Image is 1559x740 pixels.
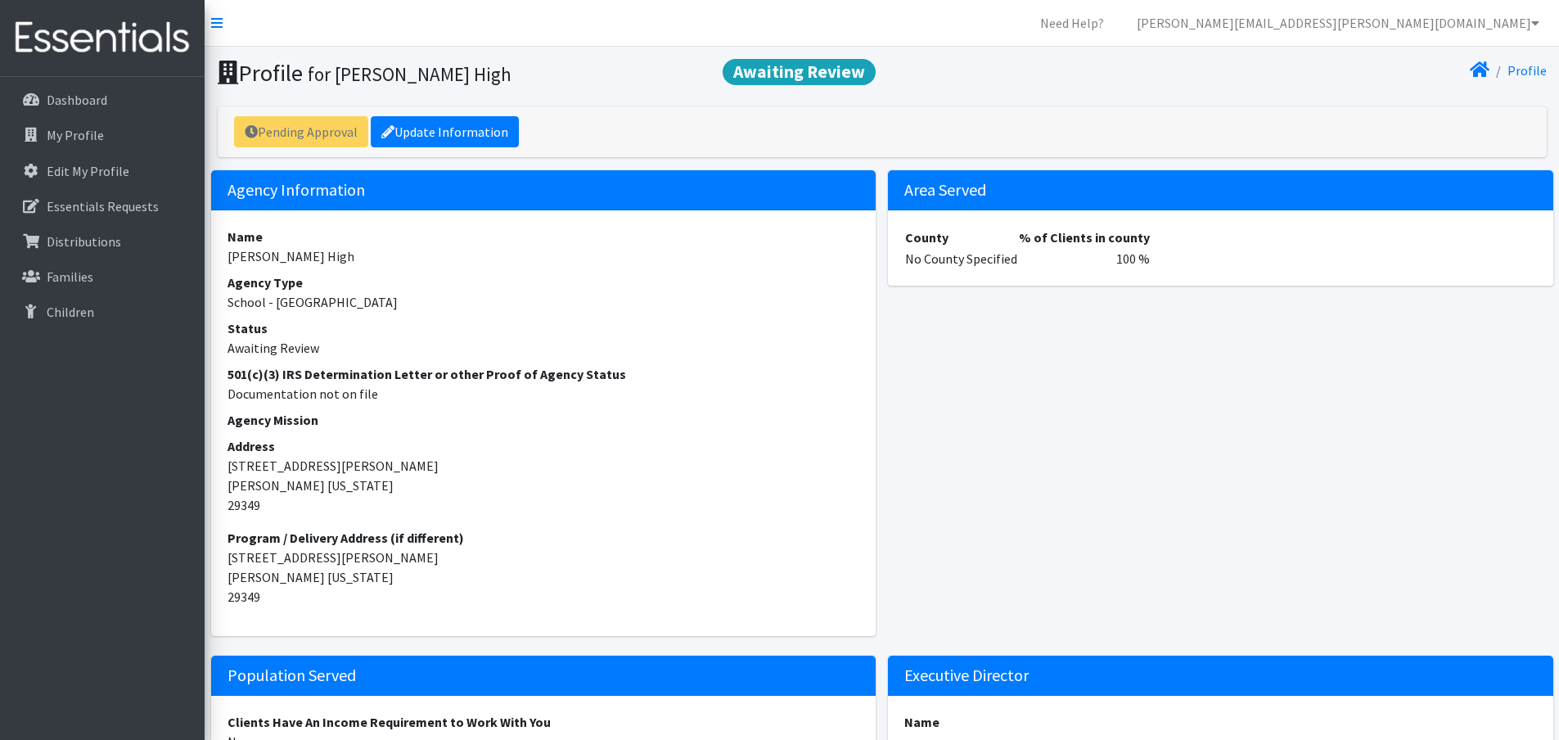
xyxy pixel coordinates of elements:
a: Essentials Requests [7,190,198,223]
a: Update Information [371,116,519,147]
a: Dashboard [7,83,198,116]
h5: Executive Director [888,656,1553,696]
p: Dashboard [47,92,107,108]
dd: [PERSON_NAME] High [228,246,860,266]
p: Families [47,268,93,285]
dt: Agency Mission [228,410,860,430]
strong: Program / Delivery Address (if different) [228,530,464,546]
td: No County Specified [904,248,1018,269]
h5: Area Served [888,170,1553,210]
img: HumanEssentials [7,11,198,65]
dt: Name [228,227,860,246]
dd: Awaiting Review [228,338,860,358]
a: Families [7,260,198,293]
dd: Documentation not on file [228,384,860,404]
strong: Address [228,438,275,454]
a: Need Help? [1027,7,1117,39]
address: [STREET_ADDRESS][PERSON_NAME] [PERSON_NAME] [US_STATE] 29349 [228,436,860,515]
dt: Clients Have An Income Requirement to Work With You [228,712,860,732]
p: Essentials Requests [47,198,159,214]
dt: Agency Type [228,273,860,292]
a: Children [7,296,198,328]
dt: Status [228,318,860,338]
a: My Profile [7,119,198,151]
td: 100 % [1018,248,1151,269]
p: Children [47,304,94,320]
dt: 501(c)(3) IRS Determination Letter or other Proof of Agency Status [228,364,860,384]
th: County [904,227,1018,248]
a: Distributions [7,225,198,258]
p: Distributions [47,233,121,250]
h1: Profile [218,59,876,88]
address: [STREET_ADDRESS][PERSON_NAME] [PERSON_NAME] [US_STATE] 29349 [228,528,860,607]
a: Edit My Profile [7,155,198,187]
th: % of Clients in county [1018,227,1151,248]
a: [PERSON_NAME][EMAIL_ADDRESS][PERSON_NAME][DOMAIN_NAME] [1124,7,1552,39]
h5: Population Served [211,656,876,696]
dd: School - [GEOGRAPHIC_DATA] [228,292,860,312]
span: Awaiting Review [723,59,876,85]
h5: Agency Information [211,170,876,210]
dt: Name [904,712,1537,732]
small: for [PERSON_NAME] High [308,62,511,86]
p: Edit My Profile [47,163,129,179]
a: Profile [1507,62,1547,79]
p: My Profile [47,127,104,143]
